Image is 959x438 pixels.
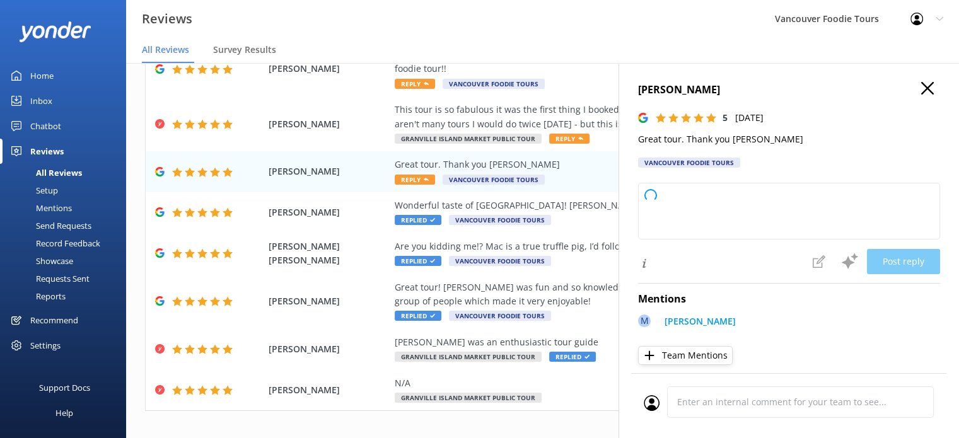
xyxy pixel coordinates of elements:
[269,294,388,308] span: [PERSON_NAME]
[30,308,78,333] div: Recommend
[395,256,441,266] span: Replied
[395,158,854,171] div: Great tour. Thank you [PERSON_NAME]
[269,205,388,219] span: [PERSON_NAME]
[443,79,545,89] span: Vancouver Foodie Tours
[269,117,388,131] span: [PERSON_NAME]
[269,239,388,268] span: [PERSON_NAME] [PERSON_NAME]
[395,335,854,349] div: [PERSON_NAME] was an enthusiastic tour guide
[30,139,64,164] div: Reviews
[8,270,126,287] a: Requests Sent
[8,287,66,305] div: Reports
[30,333,61,358] div: Settings
[269,342,388,356] span: [PERSON_NAME]
[8,199,126,217] a: Mentions
[658,314,736,331] a: [PERSON_NAME]
[449,311,551,321] span: Vancouver Foodie Tours
[8,287,126,305] a: Reports
[8,217,91,234] div: Send Requests
[644,395,660,411] img: user_profile.svg
[638,158,740,168] div: Vancouver Foodie Tours
[30,63,54,88] div: Home
[39,375,90,400] div: Support Docs
[269,164,388,178] span: [PERSON_NAME]
[395,79,435,89] span: Reply
[638,132,940,146] p: Great tour. Thank you [PERSON_NAME]
[395,103,854,131] div: This tour is so fabulous it was the first thing I booked when coming back to [GEOGRAPHIC_DATA]! T...
[8,270,90,287] div: Requests Sent
[8,182,58,199] div: Setup
[30,88,52,113] div: Inbox
[213,43,276,56] span: Survey Results
[735,111,764,125] p: [DATE]
[8,217,126,234] a: Send Requests
[395,376,854,390] div: N/A
[921,82,934,96] button: Close
[638,314,651,327] div: M
[638,82,940,98] h4: [PERSON_NAME]
[8,164,82,182] div: All Reviews
[723,112,728,124] span: 5
[8,234,126,252] a: Record Feedback
[638,291,940,308] h4: Mentions
[142,43,189,56] span: All Reviews
[8,234,100,252] div: Record Feedback
[395,134,542,144] span: Granville Island Market Public Tour
[8,252,73,270] div: Showcase
[269,62,388,76] span: [PERSON_NAME]
[8,252,126,270] a: Showcase
[449,256,551,266] span: Vancouver Foodie Tours
[665,314,736,328] p: [PERSON_NAME]
[142,9,192,29] h3: Reviews
[8,182,126,199] a: Setup
[8,164,126,182] a: All Reviews
[395,311,441,321] span: Replied
[638,346,733,365] button: Team Mentions
[395,199,854,212] div: Wonderful taste of [GEOGRAPHIC_DATA]! [PERSON_NAME] was amazing!
[395,215,441,225] span: Replied
[549,352,596,362] span: Replied
[443,175,545,185] span: Vancouver Foodie Tours
[30,113,61,139] div: Chatbot
[395,393,542,403] span: Granville Island Market Public Tour
[395,239,854,253] div: Are you kidding me!? Mac is a true truffle pig, I’d follow this guy on any food adventure!
[395,175,435,185] span: Reply
[395,352,542,362] span: Granville Island Market Public Tour
[449,215,551,225] span: Vancouver Foodie Tours
[549,134,590,144] span: Reply
[19,21,91,42] img: yonder-white-logo.png
[395,280,854,309] div: Great tour! [PERSON_NAME] was fun and so knowledgeable about all of the vendors. We had a wonderf...
[8,199,72,217] div: Mentions
[269,383,388,397] span: [PERSON_NAME]
[55,400,73,425] div: Help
